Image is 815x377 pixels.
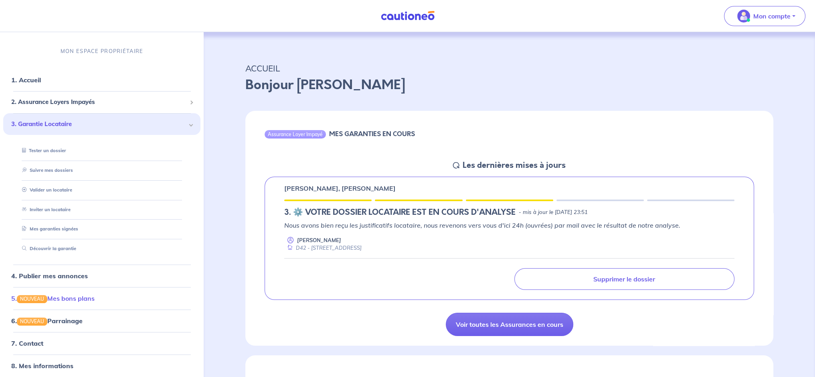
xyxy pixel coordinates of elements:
[3,113,200,135] div: 3. Garantie Locataire
[13,242,191,255] div: Découvrir la garantie
[329,130,415,138] h6: MES GARANTIES EN COURS
[11,294,95,302] a: 5.NOUVEAUMes bons plans
[593,275,655,283] p: Supprimer le dossier
[13,183,191,197] div: Valider un locataire
[245,75,773,95] p: Bonjour [PERSON_NAME]
[284,220,734,230] p: Nous avons bien reçu les justificatifs locataire, nous revenons vers vous d'ici 24h (ouvrées) par...
[297,236,341,244] p: [PERSON_NAME]
[265,130,326,138] div: Assurance Loyer Impayé
[61,47,143,55] p: MON ESPACE PROPRIÉTAIRE
[19,187,72,193] a: Valider un locataire
[245,61,773,75] p: ACCUEIL
[284,208,734,217] div: state: DOCUMENTS-TO-EVALUATE, Context: NEW,CHOOSE-CERTIFICATE,COLOCATION,LESSOR-DOCUMENTS
[378,11,438,21] img: Cautioneo
[19,206,71,212] a: Inviter un locataire
[11,339,43,347] a: 7. Contact
[3,72,200,88] div: 1. Accueil
[446,313,573,336] a: Voir toutes les Assurances en cours
[11,317,83,325] a: 6.NOUVEAUParrainage
[514,268,734,290] a: Supprimer le dossier
[463,161,566,170] h5: Les dernières mises à jours
[13,164,191,177] div: Suivre mes dossiers
[19,167,73,173] a: Suivre mes dossiers
[11,98,186,107] span: 2. Assurance Loyers Impayés
[724,6,805,26] button: illu_account_valid_menu.svgMon compte
[284,244,362,252] div: D42 - [STREET_ADDRESS]
[3,290,200,306] div: 5.NOUVEAUMes bons plans
[19,148,66,153] a: Tester un dossier
[11,272,88,280] a: 4. Publier mes annonces
[3,94,200,110] div: 2. Assurance Loyers Impayés
[19,226,78,232] a: Mes garanties signées
[11,76,41,84] a: 1. Accueil
[3,268,200,284] div: 4. Publier mes annonces
[13,203,191,216] div: Inviter un locataire
[753,11,791,21] p: Mon compte
[11,362,73,370] a: 8. Mes informations
[519,208,588,216] p: - mis à jour le [DATE] 23:51
[284,183,396,193] p: [PERSON_NAME], [PERSON_NAME]
[19,246,76,251] a: Découvrir la garantie
[3,313,200,329] div: 6.NOUVEAUParrainage
[3,358,200,374] div: 8. Mes informations
[13,144,191,157] div: Tester un dossier
[737,10,750,22] img: illu_account_valid_menu.svg
[3,335,200,351] div: 7. Contact
[13,222,191,236] div: Mes garanties signées
[284,208,516,217] h5: 3.︎ ⚙️ VOTRE DOSSIER LOCATAIRE EST EN COURS D'ANALYSE
[11,120,186,129] span: 3. Garantie Locataire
